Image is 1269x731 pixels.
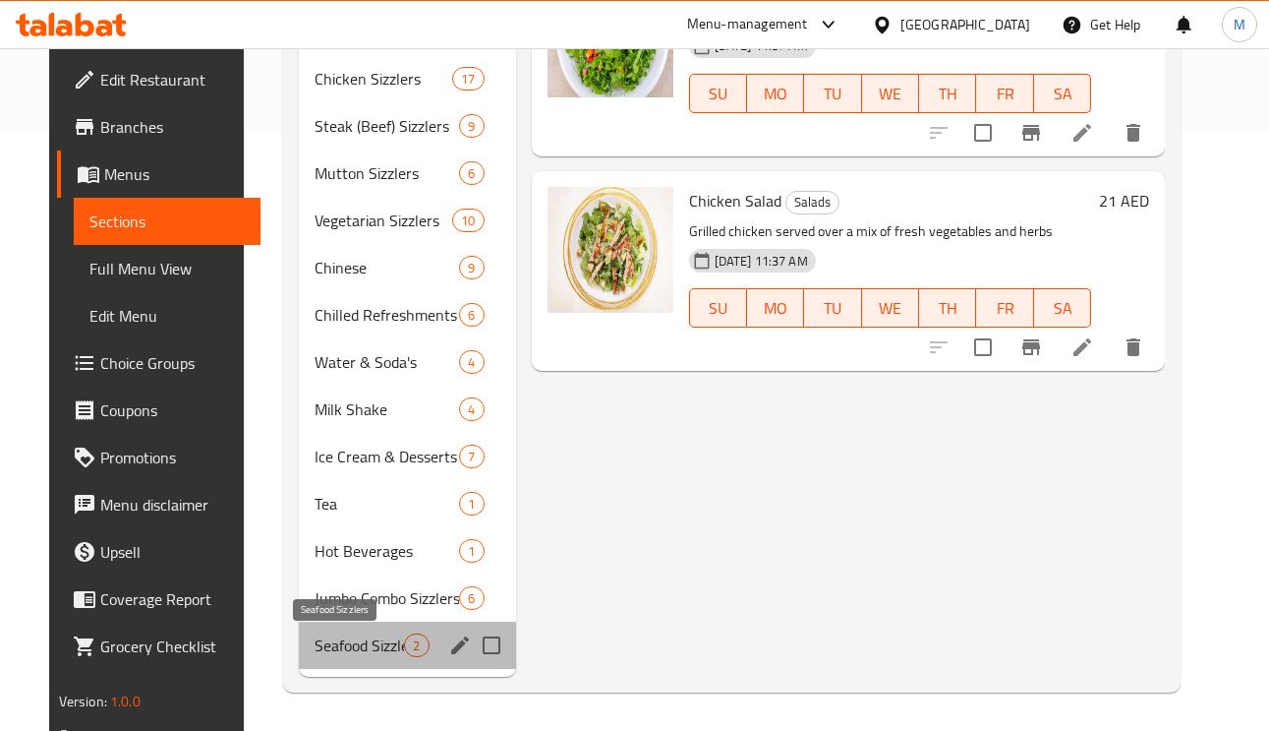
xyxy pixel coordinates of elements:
[689,74,747,113] button: SU
[459,539,484,563] div: items
[299,55,515,102] div: Chicken Sizzlers17
[299,102,515,150] div: Steak (Beef) Sizzlers9
[100,446,246,469] span: Promotions
[315,397,459,421] span: Milk Shake
[452,67,484,91] div: items
[100,351,246,375] span: Choice Groups
[299,480,515,527] div: Tea1
[104,162,246,186] span: Menus
[315,114,459,138] div: Steak (Beef) Sizzlers
[57,103,261,151] a: Branches
[804,288,861,328] button: TU
[100,115,246,139] span: Branches
[698,294,739,323] span: SU
[755,80,796,108] span: MO
[57,339,261,387] a: Choice Groups
[299,338,515,386] div: Water & Soda's4
[100,493,246,517] span: Menu disclaimer
[1234,14,1245,35] span: M
[315,634,404,657] span: Seafood Sizzlers
[976,288,1033,328] button: FR
[89,210,246,233] span: Sections
[862,288,919,328] button: WE
[315,209,452,232] div: Vegetarian Sizzlers
[919,288,976,328] button: TH
[1099,187,1149,214] h6: 21 AED
[1008,324,1055,371] button: Branch-specific-item
[299,244,515,291] div: Chinese9
[315,256,459,279] span: Chinese
[299,527,515,575] div: Hot Beverages1
[459,303,484,327] div: items
[747,74,804,113] button: MO
[460,448,483,466] span: 7
[453,212,483,230] span: 10
[299,575,515,622] div: Jumbo Combo Sizzlers6
[459,114,484,138] div: items
[57,576,261,623] a: Coverage Report
[459,586,484,610] div: items
[445,631,475,660] button: edit
[460,353,483,372] span: 4
[299,433,515,480] div: Ice Cream & Desserts7
[460,495,483,514] span: 1
[452,209,484,232] div: items
[927,80,968,108] span: TH
[299,622,515,669] div: Seafood Sizzlers2edit
[962,112,1004,153] span: Select to update
[299,150,515,197] div: Mutton Sizzlers6
[404,634,429,657] div: items
[1110,109,1157,156] button: delete
[689,219,1092,244] p: Grilled chicken served over a mix of fresh vegetables and herbs
[315,67,452,91] span: Chicken Sizzlers
[862,74,919,113] button: WE
[453,70,483,89] span: 17
[89,257,246,280] span: Full Menu View
[459,350,484,374] div: items
[315,539,459,563] span: Hot Beverages
[315,586,459,610] span: Jumbo Combo Sizzlers
[755,294,796,323] span: MO
[1008,109,1055,156] button: Branch-specific-item
[927,294,968,323] span: TH
[1070,121,1094,145] a: Edit menu item
[459,397,484,421] div: items
[812,294,853,323] span: TU
[57,56,261,103] a: Edit Restaurant
[299,291,515,338] div: Chilled Refreshments6
[460,400,483,419] span: 4
[459,256,484,279] div: items
[976,74,1033,113] button: FR
[299,386,515,433] div: Milk Shake4
[57,151,261,198] a: Menus
[707,252,816,271] span: [DATE] 11:37 AM
[1042,80,1083,108] span: SA
[459,492,484,516] div: items
[59,689,107,714] span: Version:
[315,350,459,374] span: Water & Soda's
[315,492,459,516] span: Tea
[57,623,261,670] a: Grocery Checklist
[919,74,976,113] button: TH
[1034,74,1091,113] button: SA
[548,187,673,313] img: Chicken Salad
[100,398,246,422] span: Coupons
[100,635,246,658] span: Grocery Checklist
[460,259,483,277] span: 9
[460,117,483,136] span: 9
[100,587,246,611] span: Coverage Report
[689,288,747,328] button: SU
[698,80,739,108] span: SU
[315,303,459,327] span: Chilled Refreshments
[870,80,911,108] span: WE
[100,68,246,91] span: Edit Restaurant
[299,197,515,244] div: Vegetarian Sizzlers10
[315,161,459,185] span: Mutton Sizzlers
[812,80,853,108] span: TU
[315,445,459,468] span: Ice Cream & Desserts
[74,198,261,245] a: Sections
